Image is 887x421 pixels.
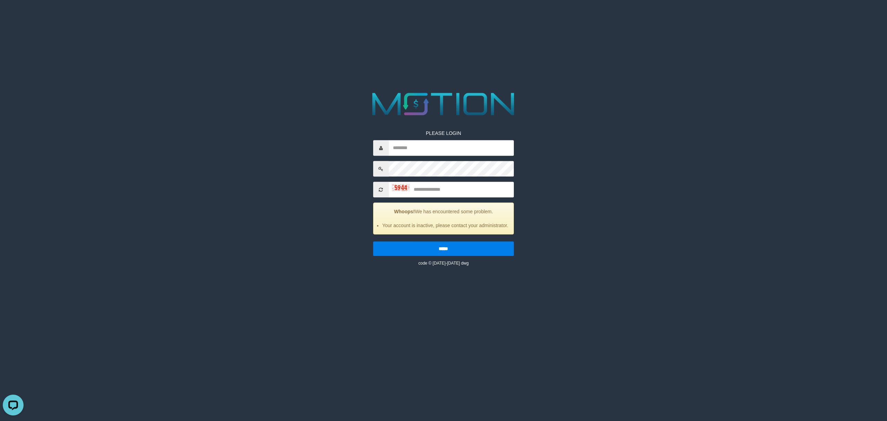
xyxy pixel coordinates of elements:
p: PLEASE LOGIN [373,130,514,137]
button: Open LiveChat chat widget [3,3,24,24]
img: MOTION_logo.png [366,89,521,119]
img: captcha [392,184,410,191]
small: code © [DATE]-[DATE] dwg [418,261,468,266]
strong: Whoops! [394,209,415,214]
div: We has encountered some problem. [373,203,514,234]
li: Your account is inactive, please contact your administrator. [382,222,509,229]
